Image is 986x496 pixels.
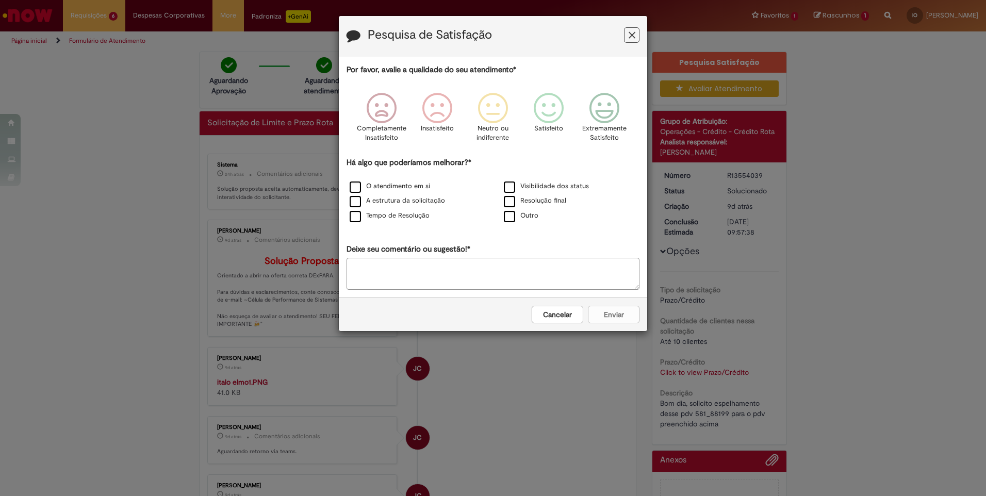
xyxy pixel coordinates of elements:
div: Extremamente Satisfeito [578,85,631,156]
p: Satisfeito [534,124,563,134]
div: Há algo que poderíamos melhorar?* [347,157,639,224]
div: Insatisfeito [411,85,464,156]
label: Deixe seu comentário ou sugestão!* [347,244,470,255]
label: Por favor, avalie a qualidade do seu atendimento* [347,64,516,75]
p: Neutro ou indiferente [474,124,512,143]
label: O atendimento em si [350,181,430,191]
div: Satisfeito [522,85,575,156]
p: Extremamente Satisfeito [582,124,627,143]
p: Insatisfeito [421,124,454,134]
p: Completamente Insatisfeito [357,124,406,143]
label: A estrutura da solicitação [350,196,445,206]
label: Visibilidade dos status [504,181,589,191]
button: Cancelar [532,306,583,323]
label: Outro [504,211,538,221]
label: Resolução final [504,196,566,206]
div: Completamente Insatisfeito [355,85,407,156]
label: Pesquisa de Satisfação [368,28,492,42]
div: Neutro ou indiferente [467,85,519,156]
label: Tempo de Resolução [350,211,430,221]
